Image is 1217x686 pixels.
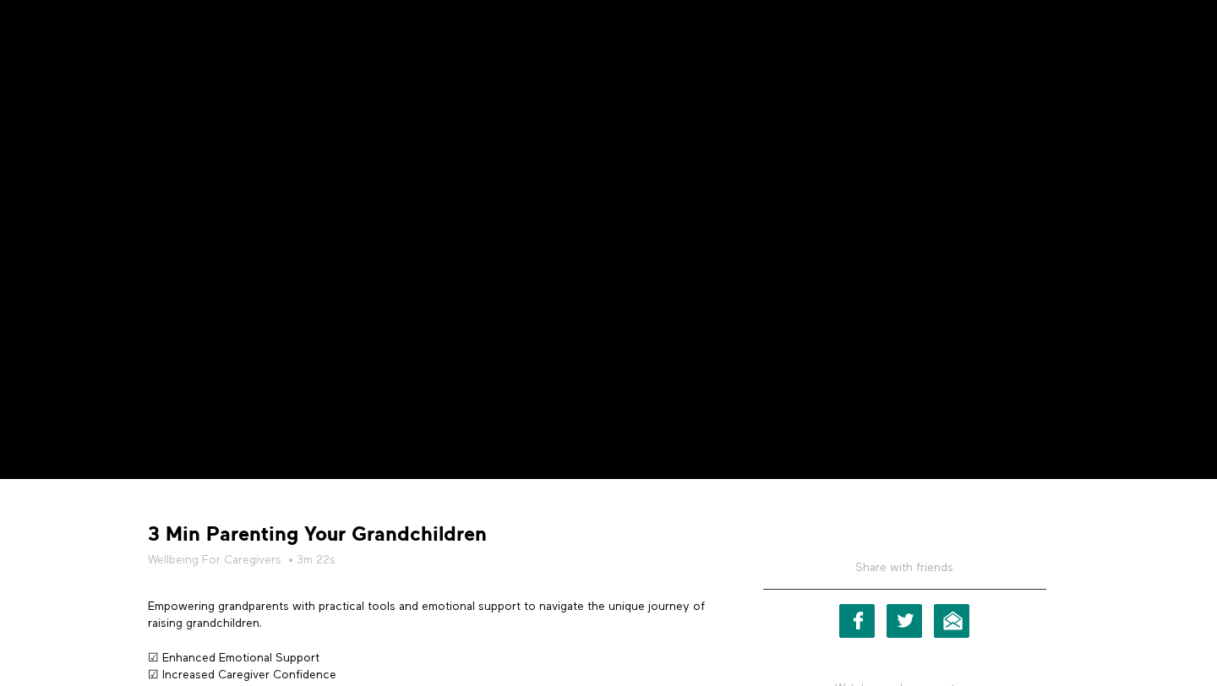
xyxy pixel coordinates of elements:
[148,552,714,569] h5: • 3m 22s
[148,552,281,569] a: Wellbeing For Caregivers
[148,598,714,633] p: Empowering grandparents with practical tools and emotional support to navigate the unique journey...
[148,521,487,547] strong: 3 Min Parenting Your Grandchildren
[934,604,969,638] a: Email
[887,604,922,638] a: Twitter
[763,559,1046,590] h5: Share with friends
[839,604,875,638] a: Facebook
